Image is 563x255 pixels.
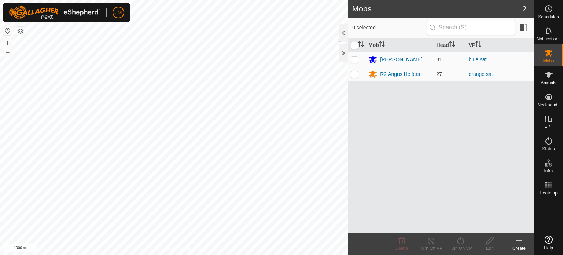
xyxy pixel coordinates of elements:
div: Edit [475,245,504,252]
span: Mobs [543,59,554,63]
h2: Mobs [352,4,522,13]
span: 0 selected [352,24,426,32]
span: 27 [437,71,442,77]
span: 31 [437,57,442,62]
span: Heatmap [540,191,558,195]
p-sorticon: Activate to sort [379,42,385,48]
span: Neckbands [537,103,559,107]
th: Mob [365,38,433,52]
img: Gallagher Logo [9,6,100,19]
button: + [3,39,12,47]
div: R2 Angus Heifers [380,70,420,78]
a: Privacy Policy [145,245,173,252]
p-sorticon: Activate to sort [449,42,455,48]
span: Delete [395,246,408,251]
span: VPs [544,125,552,129]
a: Help [534,233,563,253]
span: 2 [522,3,526,14]
th: Head [434,38,466,52]
a: Contact Us [181,245,203,252]
span: Help [544,246,553,250]
a: orange sat [469,71,493,77]
div: [PERSON_NAME] [380,56,422,63]
div: Turn On VP [446,245,475,252]
p-sorticon: Activate to sort [475,42,481,48]
span: Animals [541,81,556,85]
span: Infra [544,169,553,173]
span: Status [542,147,555,151]
button: Reset Map [3,26,12,35]
div: Turn Off VP [416,245,446,252]
div: Create [504,245,534,252]
input: Search (S) [427,20,515,35]
button: – [3,48,12,57]
p-sorticon: Activate to sort [358,42,364,48]
button: Map Layers [16,27,25,36]
th: VP [466,38,534,52]
span: JM [115,9,122,17]
a: blue sat [469,57,487,62]
span: Schedules [538,15,559,19]
span: Notifications [537,37,560,41]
